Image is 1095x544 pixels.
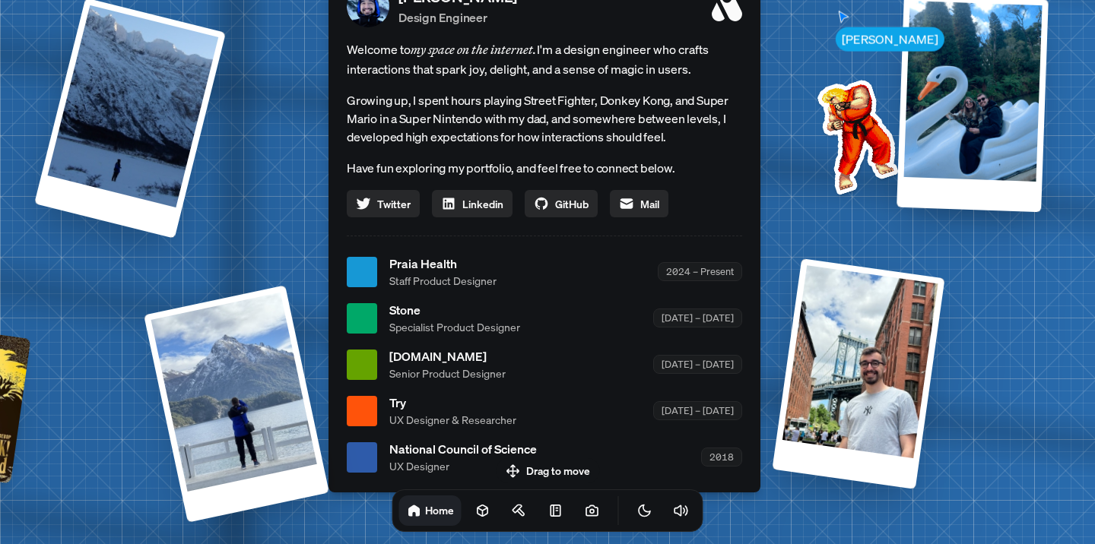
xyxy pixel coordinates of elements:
p: Have fun exploring my portfolio, and feel free to connect below. [347,158,742,178]
span: Welcome to I'm a design engineer who crafts interactions that spark joy, delight, and a sense of ... [347,40,742,79]
em: my space on the internet. [411,42,537,57]
span: Specialist Product Designer [389,319,520,335]
h1: Home [425,503,454,517]
div: 2018 [701,448,742,467]
p: Growing up, I spent hours playing Street Fighter, Donkey Kong, and Super Mario in a Super Nintend... [347,91,742,146]
a: Home [399,495,462,526]
span: [DOMAIN_NAME] [389,347,506,365]
a: GitHub [525,190,598,217]
span: GitHub [555,196,589,212]
span: Twitter [377,196,411,212]
div: 2024 – Present [658,262,742,281]
a: Twitter [347,190,420,217]
span: Try [389,394,516,412]
span: Stone [389,301,520,319]
span: National Council of Science [389,440,537,458]
img: Profile example [778,57,932,210]
a: Mail [610,190,668,217]
span: Staff Product Designer [389,273,497,289]
div: [DATE] – [DATE] [653,308,742,327]
span: Linkedin [462,196,503,212]
button: Toggle Audio [666,495,697,526]
div: [DATE] – [DATE] [653,401,742,420]
p: Design Engineer [398,8,517,27]
span: Senior Product Designer [389,365,506,381]
span: Mail [640,196,659,212]
span: UX Designer & Researcher [389,412,516,428]
div: [DATE] – [DATE] [653,355,742,374]
button: Toggle Theme [630,495,660,526]
span: Praia Health [389,255,497,273]
a: Linkedin [432,190,513,217]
